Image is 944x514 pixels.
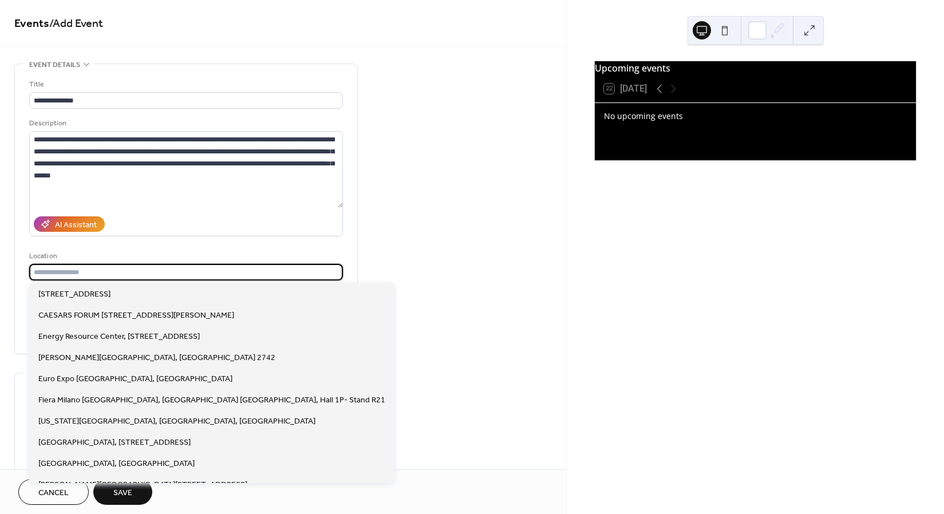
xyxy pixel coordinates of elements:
[93,479,152,505] button: Save
[55,219,97,231] div: AI Assistant
[113,487,132,499] span: Save
[38,487,69,499] span: Cancel
[38,288,110,301] span: [STREET_ADDRESS]
[38,310,234,322] span: CAESARS FORUM [STREET_ADDRESS][PERSON_NAME]
[595,61,916,75] div: Upcoming events
[29,59,80,71] span: Event details
[38,394,385,406] span: Fiera Milano [GEOGRAPHIC_DATA], [GEOGRAPHIC_DATA] [GEOGRAPHIC_DATA], Hall 1P- Stand R21
[29,250,341,262] div: Location
[38,479,247,491] span: [PERSON_NAME][GEOGRAPHIC_DATA][STREET_ADDRESS]
[38,331,200,343] span: Energy Resource Center, [STREET_ADDRESS]
[49,13,103,35] span: / Add Event
[38,437,191,449] span: [GEOGRAPHIC_DATA], [STREET_ADDRESS]
[38,373,232,385] span: Euro Expo [GEOGRAPHIC_DATA], [GEOGRAPHIC_DATA]
[34,216,105,232] button: AI Assistant
[38,352,275,364] span: [PERSON_NAME][GEOGRAPHIC_DATA], [GEOGRAPHIC_DATA] 2742
[38,416,315,428] span: [US_STATE][GEOGRAPHIC_DATA], [GEOGRAPHIC_DATA], [GEOGRAPHIC_DATA]
[29,117,341,129] div: Description
[29,78,341,90] div: Title
[38,458,195,470] span: [GEOGRAPHIC_DATA], [GEOGRAPHIC_DATA]
[604,110,907,122] div: No upcoming events
[14,13,49,35] a: Events
[18,479,89,505] button: Cancel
